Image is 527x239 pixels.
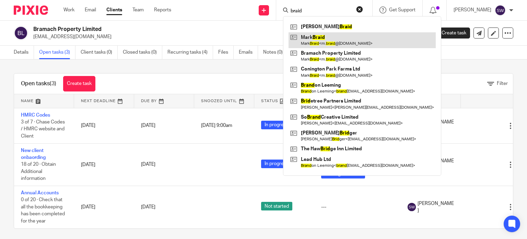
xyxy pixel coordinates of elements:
[497,81,508,86] span: Filter
[74,186,134,228] td: [DATE]
[201,123,232,128] span: [DATE] 9:00am
[154,7,171,13] a: Reports
[261,121,292,129] span: In progress
[81,46,118,59] a: Client tasks (0)
[14,26,28,40] img: svg%3E
[33,33,420,40] p: [EMAIL_ADDRESS][DOMAIN_NAME]
[132,7,144,13] a: Team
[21,148,46,160] a: New client onbaording
[50,81,56,86] span: (3)
[261,160,292,168] span: In progress
[261,99,278,103] span: Status
[261,202,292,210] span: Not started
[33,26,343,33] h2: Bramach Property Limited
[495,5,506,16] img: svg%3E
[14,6,48,15] img: Pixie
[21,197,65,224] span: 0 of 20 · Check that all the bookkeeping has been completed for the year
[106,7,122,13] a: Clients
[85,7,96,13] a: Email
[21,191,59,195] a: Annual Accounts
[63,7,74,13] a: Work
[14,46,34,59] a: Details
[454,7,491,13] p: [PERSON_NAME]
[263,46,288,59] a: Notes (0)
[430,28,470,39] a: Create task
[408,203,416,211] img: svg%3E
[290,8,352,14] input: Search
[63,76,95,91] a: Create task
[74,108,134,143] td: [DATE]
[141,123,155,128] span: [DATE]
[356,6,363,13] button: Clear
[141,162,155,167] span: [DATE]
[39,46,75,59] a: Open tasks (3)
[21,162,56,181] span: 18 of 20 · Obtain Additional information
[389,8,415,12] span: Get Support
[74,143,134,186] td: [DATE]
[239,46,258,59] a: Emails
[21,120,65,139] span: 3 of 7 · Chase Codes / HMRC website and Client
[141,205,155,209] span: [DATE]
[218,46,234,59] a: Files
[418,200,454,214] span: [PERSON_NAME]
[21,80,56,87] h1: Open tasks
[167,46,213,59] a: Recurring tasks (4)
[201,99,237,103] span: Snoozed Until
[21,113,50,118] a: HMRC Codes
[123,46,162,59] a: Closed tasks (0)
[321,204,394,210] div: ---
